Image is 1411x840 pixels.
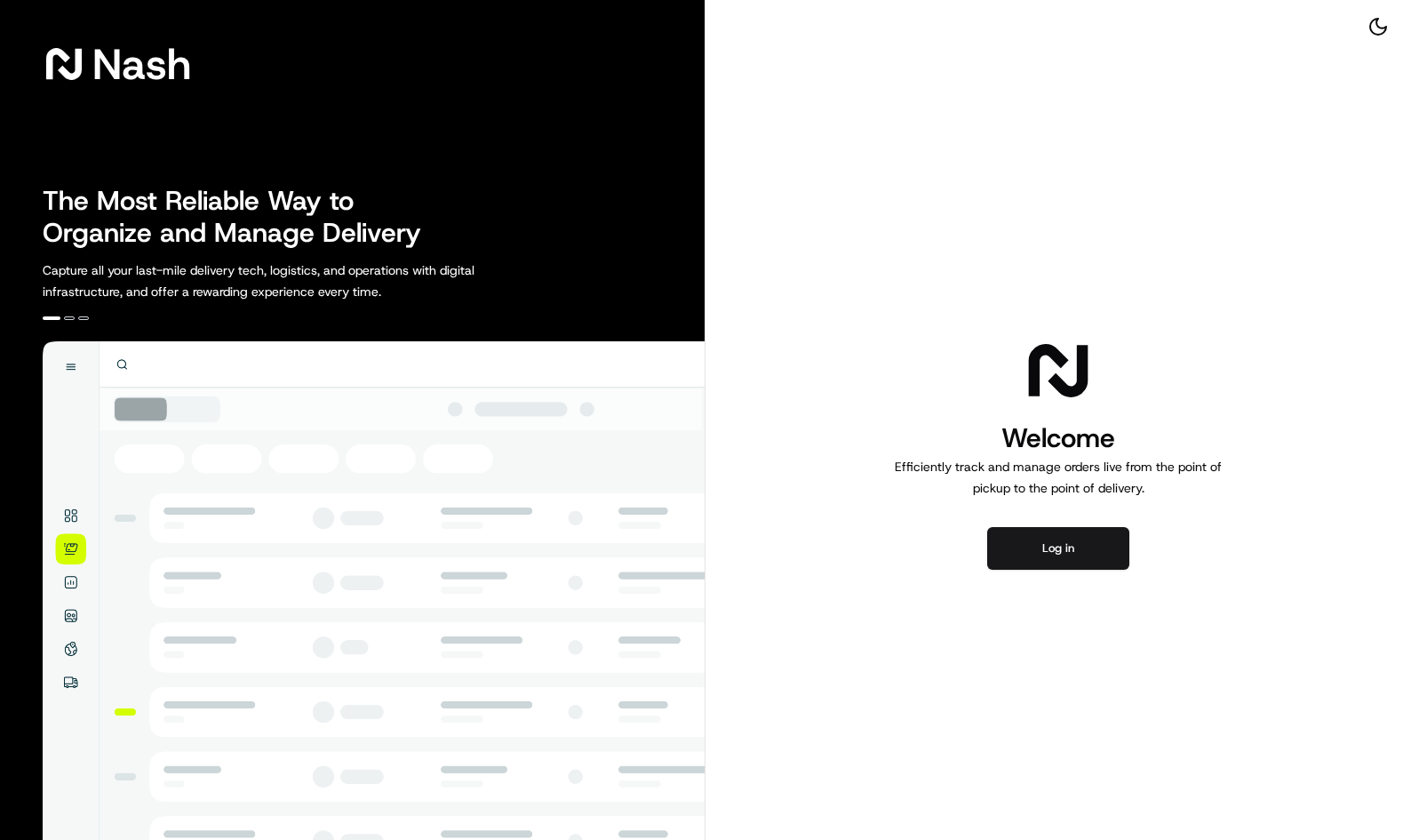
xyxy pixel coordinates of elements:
p: Capture all your last-mile delivery tech, logistics, and operations with digital infrastructure, ... [43,260,554,302]
p: Efficiently track and manage orders live from the point of pickup to the point of delivery. [888,456,1229,499]
h2: The Most Reliable Way to Organize and Manage Delivery [43,185,441,249]
button: Log in [987,527,1129,570]
span: Nash [92,46,191,82]
h1: Welcome [888,420,1229,456]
